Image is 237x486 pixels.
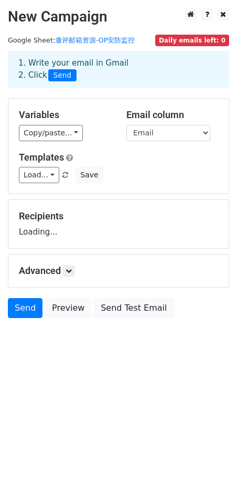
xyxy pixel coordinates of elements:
h5: Recipients [19,210,218,222]
a: Preview [45,298,91,318]
a: 邀评邮箱资源-OP安防监控 [55,36,135,44]
h2: New Campaign [8,8,229,26]
a: Daily emails left: 0 [155,36,229,44]
h5: Email column [126,109,218,121]
div: Loading... [19,210,218,238]
a: Send [8,298,42,318]
button: Save [76,167,103,183]
span: Daily emails left: 0 [155,35,229,46]
a: Templates [19,152,64,163]
a: Load... [19,167,59,183]
h5: Advanced [19,265,218,277]
h5: Variables [19,109,111,121]
a: Copy/paste... [19,125,83,141]
small: Google Sheet: [8,36,135,44]
div: 1. Write your email in Gmail 2. Click [10,57,227,81]
a: Send Test Email [94,298,174,318]
span: Send [48,69,77,82]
